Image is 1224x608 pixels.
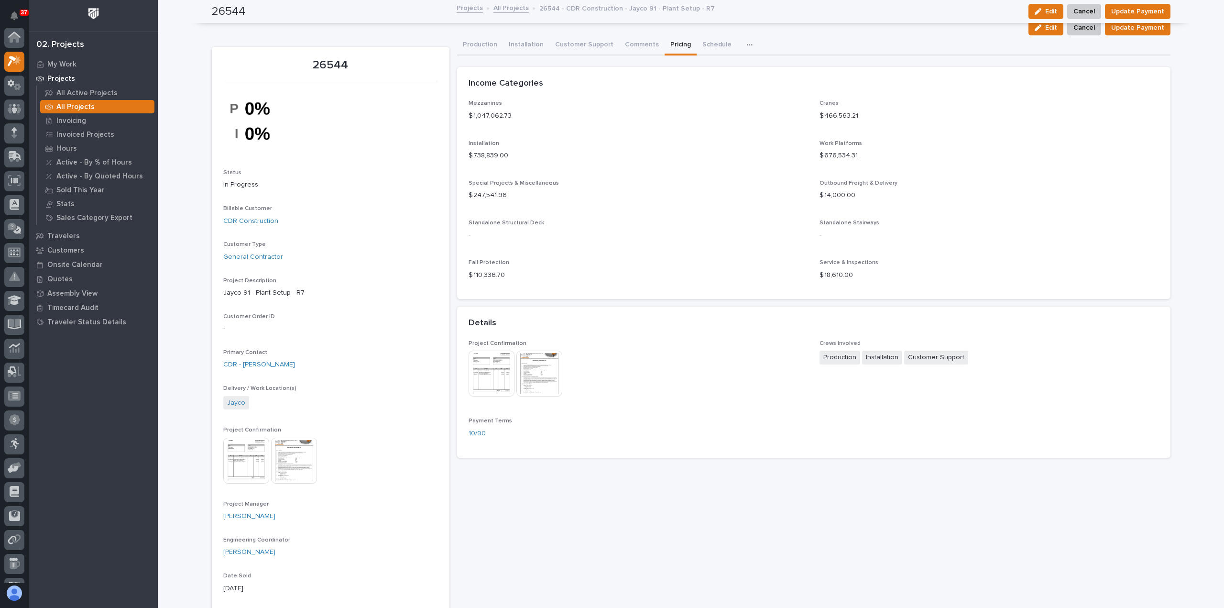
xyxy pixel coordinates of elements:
[223,501,269,507] span: Project Manager
[29,272,158,286] a: Quotes
[457,35,503,55] button: Production
[469,190,808,200] p: $ 247,541.96
[29,243,158,257] a: Customers
[697,35,737,55] button: Schedule
[862,351,902,365] span: Installation
[227,398,245,408] a: Jayco
[29,257,158,272] a: Onsite Calendar
[820,111,1159,121] p: $ 466,563.21
[223,324,438,334] p: -
[47,275,73,284] p: Quotes
[469,141,499,146] span: Installation
[223,584,438,594] p: [DATE]
[549,35,619,55] button: Customer Support
[223,216,278,226] a: CDR Construction
[47,232,80,241] p: Travelers
[37,211,158,224] a: Sales Category Export
[1111,22,1164,33] span: Update Payment
[469,418,512,424] span: Payment Terms
[29,315,158,329] a: Traveler Status Details
[223,573,251,579] span: Date Sold
[56,200,75,209] p: Stats
[223,288,438,298] p: Jayco 91 - Plant Setup - R7
[493,2,529,13] a: All Projects
[37,183,158,197] a: Sold This Year
[223,58,438,72] p: 26544
[47,304,98,312] p: Timecard Audit
[1105,20,1170,35] button: Update Payment
[665,35,697,55] button: Pricing
[56,158,132,167] p: Active - By % of Hours
[223,170,241,176] span: Status
[223,350,267,355] span: Primary Contact
[820,270,1159,280] p: $ 18,610.00
[904,351,968,365] span: Customer Support
[820,220,879,226] span: Standalone Stairways
[37,128,158,141] a: Invoiced Projects
[37,100,158,113] a: All Projects
[47,246,84,255] p: Customers
[469,100,502,106] span: Mezzanines
[820,141,862,146] span: Work Platforms
[469,260,509,265] span: Fall Protection
[820,341,861,346] span: Crews Involved
[469,151,808,161] p: $ 738,839.00
[223,547,275,557] a: [PERSON_NAME]
[223,427,281,433] span: Project Confirmation
[619,35,665,55] button: Comments
[37,197,158,210] a: Stats
[820,190,1159,200] p: $ 14,000.00
[12,11,24,27] div: Notifications37
[37,114,158,127] a: Invoicing
[1028,20,1063,35] button: Edit
[820,180,897,186] span: Outbound Freight & Delivery
[29,229,158,243] a: Travelers
[223,242,266,247] span: Customer Type
[469,318,496,329] h2: Details
[820,260,878,265] span: Service & Inspections
[469,111,808,121] p: $ 1,047,062.73
[56,144,77,153] p: Hours
[539,2,715,13] p: 26544 - CDR Construction - Jayco 91 - Plant Setup - R7
[223,537,290,543] span: Engineering Coordinator
[223,180,438,190] p: In Progress
[457,2,483,13] a: Projects
[4,6,24,26] button: Notifications
[820,351,860,365] span: Production
[21,9,27,16] p: 37
[223,252,283,262] a: General Contractor
[223,386,296,391] span: Delivery / Work Location(s)
[56,186,105,195] p: Sold This Year
[36,40,84,50] div: 02. Projects
[37,142,158,155] a: Hours
[37,169,158,183] a: Active - By Quoted Hours
[469,341,526,346] span: Project Confirmation
[56,117,86,125] p: Invoicing
[469,429,486,439] a: 10/90
[47,60,76,69] p: My Work
[4,583,24,603] button: users-avatar
[56,103,95,111] p: All Projects
[223,511,275,521] a: [PERSON_NAME]
[1073,22,1095,33] span: Cancel
[469,270,808,280] p: $ 110,336.70
[29,300,158,315] a: Timecard Audit
[56,89,118,98] p: All Active Projects
[56,131,114,139] p: Invoiced Projects
[223,88,295,154] img: wHf1tf8CS45_OvD3HuC56NQttlhnCY2X33nlu7Rj40k
[820,230,1159,240] p: -
[37,155,158,169] a: Active - By % of Hours
[820,100,839,106] span: Cranes
[223,314,275,320] span: Customer Order ID
[29,71,158,86] a: Projects
[37,86,158,99] a: All Active Projects
[469,180,559,186] span: Special Projects & Miscellaneous
[503,35,549,55] button: Installation
[85,5,102,22] img: Workspace Logo
[56,214,132,222] p: Sales Category Export
[469,230,808,240] p: -
[56,172,143,181] p: Active - By Quoted Hours
[47,289,98,298] p: Assembly View
[223,278,276,284] span: Project Description
[469,220,544,226] span: Standalone Structural Deck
